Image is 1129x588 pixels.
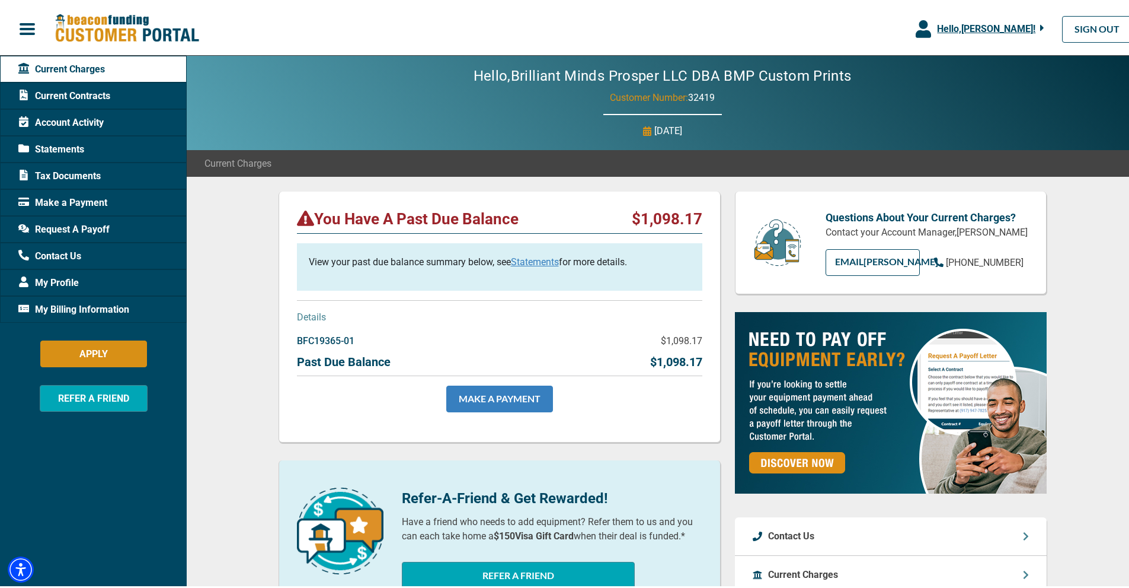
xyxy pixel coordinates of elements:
p: View your past due balance summary below, see for more details. [309,253,690,267]
span: My Profile [18,274,79,288]
p: Contact Us [768,527,814,541]
h2: Hello, Brilliant Minds Prosper LLC DBA BMP Custom Prints [438,65,887,82]
a: EMAIL[PERSON_NAME] [826,247,920,274]
p: You Have A Past Due Balance [297,207,519,226]
span: Tax Documents [18,167,101,181]
span: Statements [18,140,84,154]
p: Past Due Balance [297,351,391,368]
p: Details [297,308,702,322]
button: REFER A FRIEND [40,383,148,409]
span: Current Contracts [18,87,110,101]
div: Accessibility Menu [8,554,34,580]
span: Request A Payoff [18,220,110,234]
p: Questions About Your Current Charges? [826,207,1028,223]
p: Refer-A-Friend & Get Rewarded! [402,485,702,507]
img: payoff-ad-px.jpg [735,310,1047,491]
span: 32419 [688,90,715,101]
b: $150 Visa Gift Card [494,528,574,539]
p: Current Charges [768,565,838,580]
span: Account Activity [18,113,104,128]
span: [PHONE_NUMBER] [946,255,1024,266]
img: refer-a-friend-icon.png [297,485,383,572]
p: Contact your Account Manager, [PERSON_NAME] [826,223,1028,237]
span: Customer Number: [610,90,688,101]
img: Beacon Funding Customer Portal Logo [55,11,199,42]
button: REFER A FRIEND [402,560,635,586]
p: BFC19365-01 [297,332,354,346]
p: $1,098.17 [632,207,702,226]
span: My Billing Information [18,300,129,314]
a: [PHONE_NUMBER] [934,253,1024,268]
p: [DATE] [654,122,682,136]
span: Hello, [PERSON_NAME] ! [937,21,1035,32]
span: Make a Payment [18,193,107,208]
span: Current Charges [204,154,271,169]
span: Current Charges [18,60,105,74]
button: APPLY [40,338,147,365]
a: Statements [511,254,559,265]
p: Have a friend who needs to add equipment? Refer them to us and you can each take home a when thei... [402,513,702,541]
span: Contact Us [18,247,81,261]
a: MAKE A PAYMENT [446,383,553,410]
p: $1,098.17 [661,332,702,346]
p: $1,098.17 [650,351,702,368]
img: customer-service.png [751,216,804,265]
